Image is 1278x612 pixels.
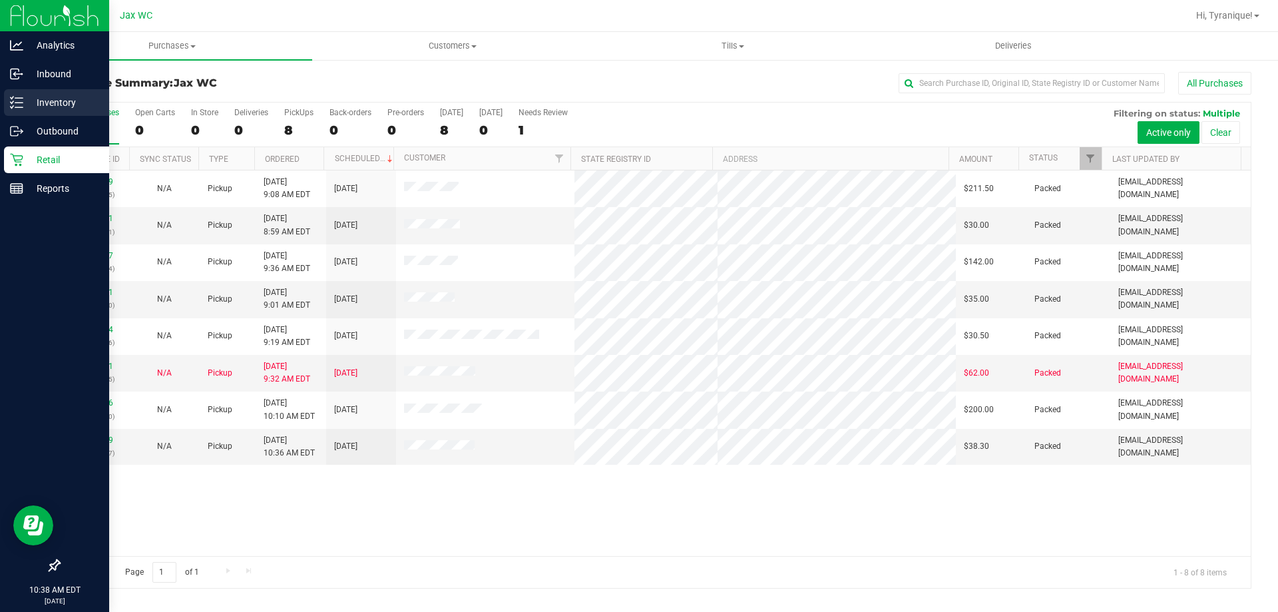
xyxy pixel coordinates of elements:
[157,184,172,193] span: Not Applicable
[1034,219,1061,232] span: Packed
[964,367,989,380] span: $62.00
[234,108,268,117] div: Deliveries
[519,123,568,138] div: 1
[479,123,503,138] div: 0
[140,154,191,164] a: Sync Status
[208,367,232,380] span: Pickup
[23,95,103,111] p: Inventory
[264,324,310,349] span: [DATE] 9:19 AM EDT
[334,404,357,416] span: [DATE]
[1118,212,1243,238] span: [EMAIL_ADDRESS][DOMAIN_NAME]
[1034,330,1061,342] span: Packed
[264,397,315,422] span: [DATE] 10:10 AM EDT
[152,562,176,583] input: 1
[959,154,992,164] a: Amount
[964,440,989,453] span: $38.30
[1080,147,1102,170] a: Filter
[157,331,172,340] span: Not Applicable
[157,442,172,451] span: Not Applicable
[6,596,103,606] p: [DATE]
[157,368,172,378] span: Not Applicable
[1178,72,1251,95] button: All Purchases
[334,440,357,453] span: [DATE]
[157,294,172,304] span: Not Applicable
[157,405,172,414] span: Not Applicable
[964,404,994,416] span: $200.00
[76,436,113,445] a: 11816959
[548,147,570,170] a: Filter
[264,212,310,238] span: [DATE] 8:59 AM EDT
[76,288,113,297] a: 11816311
[32,32,312,60] a: Purchases
[265,154,300,164] a: Ordered
[157,182,172,195] button: N/A
[10,125,23,138] inline-svg: Outbound
[329,108,371,117] div: Back-orders
[32,40,312,52] span: Purchases
[135,108,175,117] div: Open Carts
[1118,176,1243,201] span: [EMAIL_ADDRESS][DOMAIN_NAME]
[1196,10,1253,21] span: Hi, Tyranique!
[334,330,357,342] span: [DATE]
[977,40,1050,52] span: Deliveries
[387,108,424,117] div: Pre-orders
[23,180,103,196] p: Reports
[335,154,395,163] a: Scheduled
[440,123,463,138] div: 8
[1034,182,1061,195] span: Packed
[174,77,217,89] span: Jax WC
[329,123,371,138] div: 0
[6,584,103,596] p: 10:38 AM EDT
[191,123,218,138] div: 0
[1118,360,1243,386] span: [EMAIL_ADDRESS][DOMAIN_NAME]
[208,440,232,453] span: Pickup
[1163,562,1237,582] span: 1 - 8 of 8 items
[1034,256,1061,268] span: Packed
[592,32,873,60] a: Tills
[76,398,113,408] a: 11816756
[593,40,872,52] span: Tills
[208,182,232,195] span: Pickup
[1029,153,1058,162] a: Status
[208,219,232,232] span: Pickup
[208,256,232,268] span: Pickup
[157,293,172,306] button: N/A
[10,182,23,195] inline-svg: Reports
[964,293,989,306] span: $35.00
[334,293,357,306] span: [DATE]
[264,434,315,459] span: [DATE] 10:36 AM EDT
[312,32,592,60] a: Customers
[334,219,357,232] span: [DATE]
[334,256,357,268] span: [DATE]
[964,256,994,268] span: $142.00
[76,251,113,260] a: 11816127
[1118,324,1243,349] span: [EMAIL_ADDRESS][DOMAIN_NAME]
[1138,121,1199,144] button: Active only
[157,367,172,380] button: N/A
[76,325,113,334] a: 11816424
[157,440,172,453] button: N/A
[76,214,113,223] a: 11815981
[114,562,210,583] span: Page of 1
[157,219,172,232] button: N/A
[10,67,23,81] inline-svg: Inbound
[1034,367,1061,380] span: Packed
[1034,293,1061,306] span: Packed
[59,77,456,89] h3: Purchase Summary:
[1112,154,1179,164] a: Last Updated By
[208,330,232,342] span: Pickup
[387,123,424,138] div: 0
[1118,434,1243,459] span: [EMAIL_ADDRESS][DOMAIN_NAME]
[23,123,103,139] p: Outbound
[899,73,1165,93] input: Search Purchase ID, Original ID, State Registry ID or Customer Name...
[264,176,310,201] span: [DATE] 9:08 AM EDT
[964,219,989,232] span: $30.00
[1118,397,1243,422] span: [EMAIL_ADDRESS][DOMAIN_NAME]
[264,250,310,275] span: [DATE] 9:36 AM EDT
[10,96,23,109] inline-svg: Inventory
[264,286,310,312] span: [DATE] 9:01 AM EDT
[208,404,232,416] span: Pickup
[964,182,994,195] span: $211.50
[313,40,592,52] span: Customers
[581,154,651,164] a: State Registry ID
